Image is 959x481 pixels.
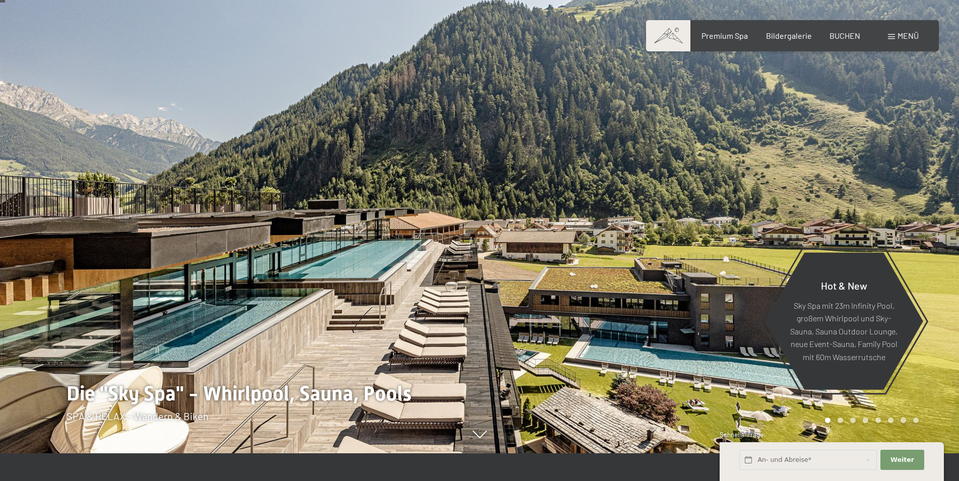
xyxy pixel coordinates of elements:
[850,418,856,423] div: Carousel Page 3
[901,418,906,423] div: Carousel Page 7
[821,418,919,423] div: Carousel Pagination
[825,418,830,423] div: Carousel Page 1 (Current Slide)
[701,31,748,40] a: Premium Spa
[821,279,867,291] span: Hot & New
[720,431,763,439] span: Schnellanfrage
[838,418,843,423] div: Carousel Page 2
[888,418,893,423] div: Carousel Page 6
[863,418,868,423] div: Carousel Page 4
[880,450,924,470] button: Weiter
[764,252,924,390] a: Hot & New Sky Spa mit 23m Infinity Pool, großem Whirlpool und Sky-Sauna, Sauna Outdoor Lounge, ne...
[913,418,919,423] div: Carousel Page 8
[766,31,812,40] a: Bildergalerie
[890,455,914,464] span: Weiter
[789,299,899,363] p: Sky Spa mit 23m Infinity Pool, großem Whirlpool und Sky-Sauna, Sauna Outdoor Lounge, neue Event-S...
[898,31,919,40] span: Menü
[875,418,881,423] div: Carousel Page 5
[829,31,860,40] a: BUCHEN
